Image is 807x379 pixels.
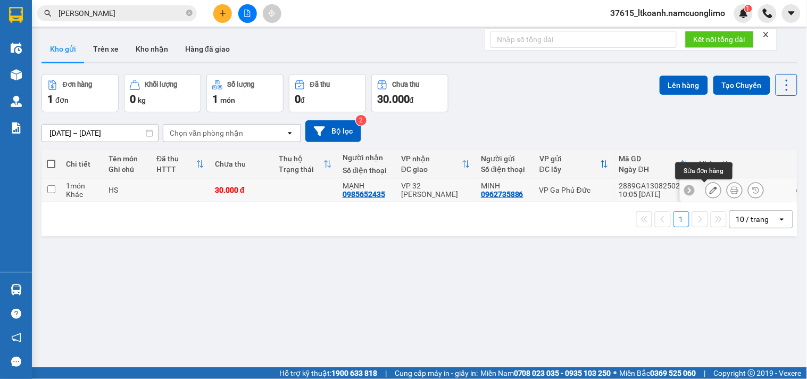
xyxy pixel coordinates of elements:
div: VP 32 [PERSON_NAME] [401,182,470,199]
button: Trên xe [85,36,127,62]
div: Sửa đơn hàng [676,162,733,179]
div: HS [109,186,146,194]
button: Đơn hàng1đơn [41,74,119,112]
img: warehouse-icon [11,284,22,295]
div: 1 món [66,182,98,190]
span: plus [219,10,227,17]
li: Số nhà [STREET_ADDRESS][PERSON_NAME] [99,45,445,58]
span: | [385,367,387,379]
div: Tên món [109,154,146,163]
div: MINH [481,182,529,190]
span: notification [11,333,21,343]
span: đ [301,96,305,104]
div: Số lượng [228,81,255,88]
span: copyright [748,369,755,377]
span: đơn [55,96,69,104]
button: caret-down [782,4,801,23]
strong: 0369 525 060 [651,369,696,377]
img: warehouse-icon [11,43,22,54]
th: Toggle SortBy [614,150,694,178]
div: Ngày ĐH [619,165,680,174]
svg: open [778,215,786,224]
button: Bộ lọc [305,120,361,142]
button: Lên hàng [660,76,708,95]
div: Thu hộ [279,154,323,163]
span: question-circle [11,309,21,319]
button: 1 [673,211,689,227]
span: 0 [130,93,136,105]
th: Toggle SortBy [151,150,210,178]
span: Hỗ trợ kỹ thuật: [279,367,377,379]
div: Chưa thu [215,160,268,168]
span: message [11,357,21,367]
div: HTTT [156,165,196,174]
span: ⚪️ [614,371,617,375]
span: search [44,10,52,17]
div: VP gửi [539,154,600,163]
div: Đơn hàng [63,81,92,88]
div: VP Ga Phủ Đức [539,186,609,194]
span: Miền Nam [480,367,611,379]
div: Số điện thoại [343,166,390,175]
div: Chưa thu [393,81,420,88]
span: 30.000 [377,93,410,105]
svg: open [286,129,294,137]
span: caret-down [787,9,796,18]
img: phone-icon [763,9,772,18]
button: plus [213,4,232,23]
img: logo-vxr [9,7,23,23]
div: 10:05 [DATE] [619,190,689,199]
button: Số lượng1món [206,74,284,112]
button: Hàng đã giao [177,36,238,62]
div: Chọn văn phòng nhận [170,128,243,138]
div: Đã thu [310,81,330,88]
div: Số điện thoại [481,165,529,174]
input: Select a date range. [42,125,158,142]
div: Ghi chú [109,165,146,174]
div: Chi tiết [66,160,98,168]
span: 1 [212,93,218,105]
button: Tạo Chuyến [713,76,770,95]
img: warehouse-icon [11,69,22,80]
div: Người gửi [481,154,529,163]
div: 2889GA1308250210 [619,182,689,190]
span: 0 [295,93,301,105]
span: aim [268,10,276,17]
div: Khác [66,190,98,199]
span: kg [138,96,146,104]
button: Kho gửi [41,36,85,62]
span: Miền Bắc [620,367,696,379]
li: Hotline: 1900400028 [99,58,445,71]
span: file-add [244,10,251,17]
span: close-circle [186,9,193,19]
span: close [762,31,770,38]
div: Mã GD [619,154,680,163]
span: đ [410,96,414,104]
input: Tìm tên, số ĐT hoặc mã đơn [59,7,184,19]
div: Nhân viên [700,160,801,168]
span: 1 [47,93,53,105]
img: warehouse-icon [11,96,22,107]
span: Cung cấp máy in - giấy in: [395,367,478,379]
button: file-add [238,4,257,23]
button: Chưa thu30.000đ [371,74,448,112]
span: món [220,96,235,104]
div: MẠNH [343,182,390,190]
button: aim [263,4,281,23]
th: Toggle SortBy [396,150,476,178]
div: Sửa đơn hàng [705,182,721,198]
span: | [704,367,706,379]
div: Người nhận [343,153,390,162]
sup: 1 [745,5,752,12]
button: Kết nối tổng đài [685,31,754,48]
button: Đã thu0đ [289,74,366,112]
span: close-circle [186,10,193,16]
div: VP nhận [401,154,462,163]
div: ĐC giao [401,165,462,174]
span: 1 [746,5,750,12]
button: Khối lượng0kg [124,74,201,112]
strong: 1900 633 818 [331,369,377,377]
div: 0962735886 [481,190,523,199]
div: 10 / trang [736,214,769,225]
span: 37615_ltkoanh.namcuonglimo [602,6,734,20]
